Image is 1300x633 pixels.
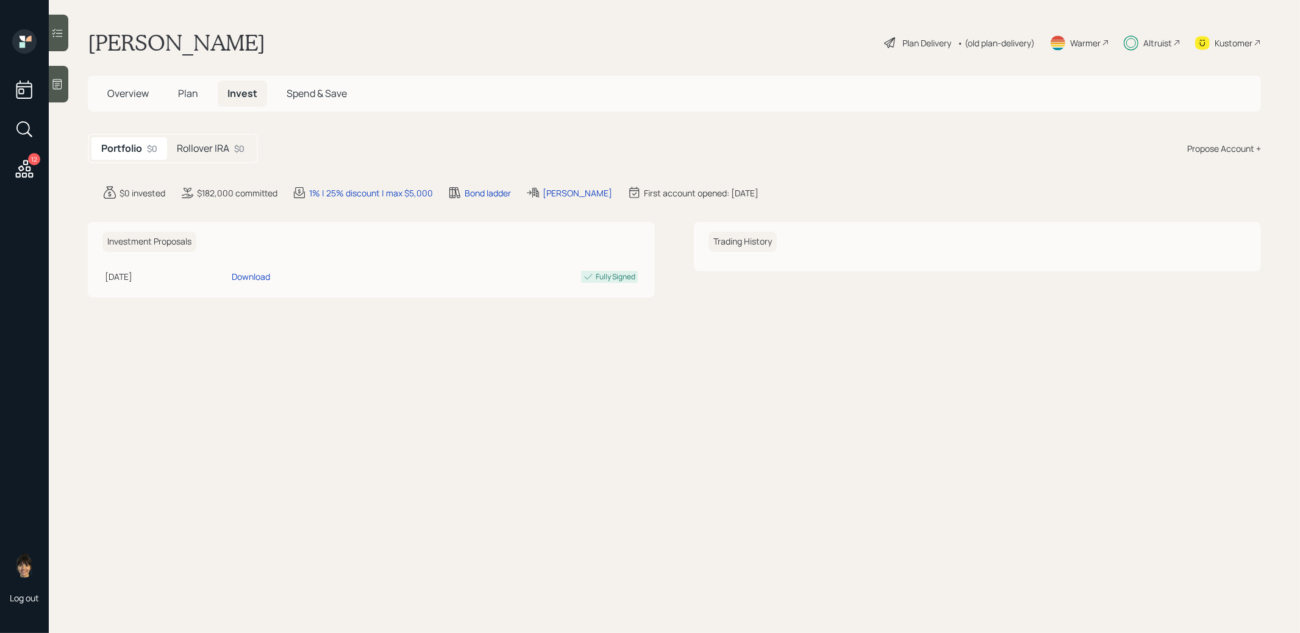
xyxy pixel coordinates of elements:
div: $0 [234,142,245,155]
div: Bond ladder [465,187,511,199]
div: [PERSON_NAME] [543,187,612,199]
span: Spend & Save [287,87,347,100]
h1: [PERSON_NAME] [88,29,265,56]
div: Propose Account + [1187,142,1261,155]
div: Download [232,270,270,283]
h6: Trading History [709,232,777,252]
div: First account opened: [DATE] [644,187,759,199]
div: Log out [10,592,39,604]
div: Warmer [1070,37,1101,49]
div: Fully Signed [596,271,635,282]
h5: Rollover IRA [177,143,229,154]
div: 12 [28,153,40,165]
div: 1% | 25% discount | max $5,000 [309,187,433,199]
div: $0 invested [120,187,165,199]
div: $0 [147,142,157,155]
h6: Investment Proposals [102,232,196,252]
div: Kustomer [1215,37,1252,49]
div: $182,000 committed [197,187,277,199]
div: [DATE] [105,270,227,283]
h5: Portfolio [101,143,142,154]
div: • (old plan-delivery) [957,37,1035,49]
span: Plan [178,87,198,100]
span: Invest [227,87,257,100]
div: Plan Delivery [902,37,951,49]
img: treva-nostdahl-headshot.png [12,553,37,578]
div: Altruist [1143,37,1172,49]
span: Overview [107,87,149,100]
